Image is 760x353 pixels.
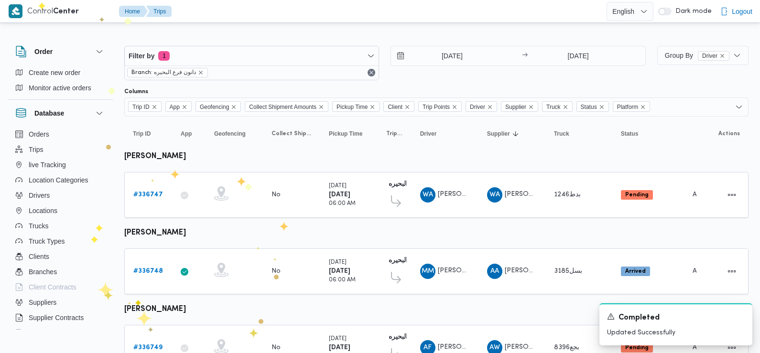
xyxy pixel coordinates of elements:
button: Remove [366,67,377,78]
span: Completed [619,312,660,324]
span: Branches [29,266,57,278]
span: Geofencing [200,102,229,112]
span: Pending [621,190,653,200]
span: Pickup Time [337,102,368,112]
small: 06:00 AM [329,201,356,206]
button: Remove Pickup Time from selection in this group [369,104,375,110]
div: Wlaid Ahmad Mahmood Alamsairi [487,187,502,203]
button: Trucks [11,218,109,234]
b: [PERSON_NAME] [124,306,186,313]
button: Remove Platform from selection in this group [640,104,646,110]
span: Branch: دانون فرع البحيره [127,68,208,77]
span: Client Contracts [29,281,76,293]
b: # 336749 [133,344,163,351]
span: Driver [470,102,485,112]
div: Order [8,65,113,99]
span: Trip Points [423,102,450,112]
button: Platform [689,126,696,141]
span: Trip Points [418,101,462,112]
span: Dark mode [672,8,712,15]
button: Orders [11,127,109,142]
span: Trips [29,144,43,155]
span: Logout [732,6,752,17]
span: Status [621,130,639,138]
a: #336748 [133,266,163,277]
button: Drivers [11,188,109,203]
span: Supplier; Sorted in descending order [487,130,510,138]
span: AA [490,264,499,279]
button: SupplierSorted in descending order [483,126,541,141]
button: Status [617,126,679,141]
span: Trucks [29,220,48,232]
span: [PERSON_NAME] [438,267,492,274]
button: Branches [11,264,109,279]
span: [PERSON_NAME] [505,191,559,197]
span: Status [581,102,597,112]
button: Location Categories [11,172,109,188]
small: [DATE] [329,260,347,265]
span: Monitor active orders [29,82,91,94]
span: بجع8396 [554,344,579,351]
span: [PERSON_NAME] [438,344,492,350]
span: [PERSON_NAME] [505,267,559,274]
button: Geofencing [210,126,258,141]
input: Press the down key to open a popover containing a calendar. [391,46,499,65]
div: → [522,53,528,59]
span: Trip Points [386,130,403,138]
button: Database [15,107,105,119]
span: Supplier Contracts [29,312,84,323]
button: Trip ID [129,126,167,141]
button: Remove Collect Shipment Amounts from selection in this group [318,104,324,110]
span: Admin [693,268,713,274]
b: دانون فرع البحيره [389,181,436,187]
span: Filter by [129,50,154,62]
span: Supplier [501,101,538,112]
span: Status [576,101,609,112]
button: live Tracking [11,157,109,172]
span: Driver [466,101,497,112]
span: live Tracking [29,159,66,171]
b: Center [53,8,79,15]
span: Client [383,101,414,112]
span: Actions [718,130,740,138]
b: دانون فرع البحيره [389,334,436,340]
span: [PERSON_NAME] [438,191,492,197]
button: Order [15,46,105,57]
span: Admin [693,192,713,198]
span: Truck [546,102,561,112]
span: Orders [29,128,49,140]
b: دانون فرع البحيره [389,257,436,264]
small: [DATE] [329,183,347,189]
button: Actions [724,264,739,279]
button: Filter by1 active filters [125,46,379,65]
span: WA [489,187,500,203]
span: Arrived [621,267,650,276]
button: remove selected entity [719,53,725,59]
button: Monitor active orders [11,80,109,96]
button: Group ByDriverremove selected entity [657,46,749,65]
span: App [165,101,192,112]
button: Driver [416,126,474,141]
button: Supplier Contracts [11,310,109,325]
span: MM [422,264,434,279]
span: Driver [698,51,729,61]
span: Location Categories [29,174,88,186]
button: Remove Trip Points from selection in this group [452,104,457,110]
span: Locations [29,205,57,216]
button: Clients [11,249,109,264]
button: Remove App from selection in this group [182,104,187,110]
span: 1 active filters [158,51,170,61]
button: Client Contracts [11,279,109,295]
p: Updated Successfully [607,328,745,338]
button: App [177,126,201,141]
button: Create new order [11,65,109,80]
button: Remove Trip ID from selection in this group [152,104,157,110]
span: Driver [420,130,437,138]
a: #336747 [133,189,163,201]
div: No [271,191,281,199]
span: Geofencing [214,130,246,138]
span: Devices [29,327,53,339]
span: Supplier [505,102,526,112]
button: Home [119,6,148,17]
span: Platform [613,101,651,112]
